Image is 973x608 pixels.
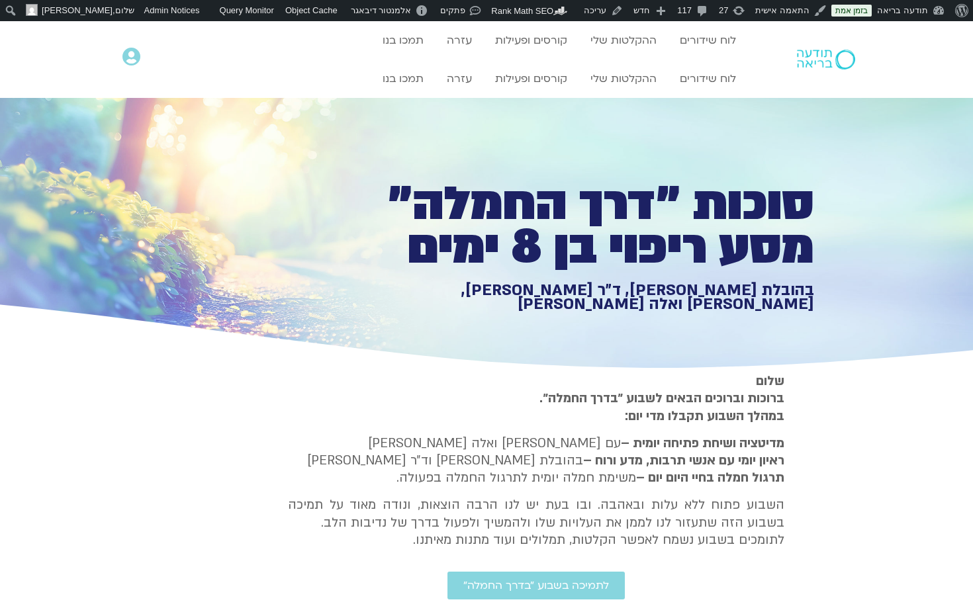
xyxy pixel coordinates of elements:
h1: סוכות ״דרך החמלה״ מסע ריפוי בן 8 ימים [355,183,814,269]
a: ההקלטות שלי [584,66,663,91]
a: לוח שידורים [673,28,743,53]
a: בזמן אמת [831,5,872,17]
h1: בהובלת [PERSON_NAME], ד״ר [PERSON_NAME], [PERSON_NAME] ואלה [PERSON_NAME] [355,283,814,312]
a: עזרה [440,66,479,91]
a: עזרה [440,28,479,53]
a: לתמיכה בשבוע ״בדרך החמלה״ [447,572,625,599]
a: תמכו בנו [376,28,430,53]
img: תודעה בריאה [797,50,855,69]
p: עם [PERSON_NAME] ואלה [PERSON_NAME] בהובלת [PERSON_NAME] וד״ר [PERSON_NAME] משימת חמלה יומית לתרג... [288,435,784,487]
b: תרגול חמלה בחיי היום יום – [636,469,784,486]
strong: שלום [756,372,784,390]
b: ראיון יומי עם אנשי תרבות, מדע ורוח – [583,452,784,469]
a: קורסים ופעילות [488,28,574,53]
a: לוח שידורים [673,66,743,91]
a: ההקלטות שלי [584,28,663,53]
span: Rank Math SEO [491,6,553,16]
strong: ברוכות וברוכים הבאים לשבוע ״בדרך החמלה״. במהלך השבוע תקבלו מדי יום: [539,390,784,424]
a: תמכו בנו [376,66,430,91]
a: קורסים ופעילות [488,66,574,91]
p: השבוע פתוח ללא עלות ובאהבה. ובו בעת יש לנו הרבה הוצאות, ונודה מאוד על תמיכה בשבוע הזה שתעזור לנו ... [288,496,784,548]
strong: מדיטציה ושיחת פתיחה יומית – [621,435,784,452]
span: לתמיכה בשבוע ״בדרך החמלה״ [463,580,609,591]
span: [PERSON_NAME] [42,5,113,15]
